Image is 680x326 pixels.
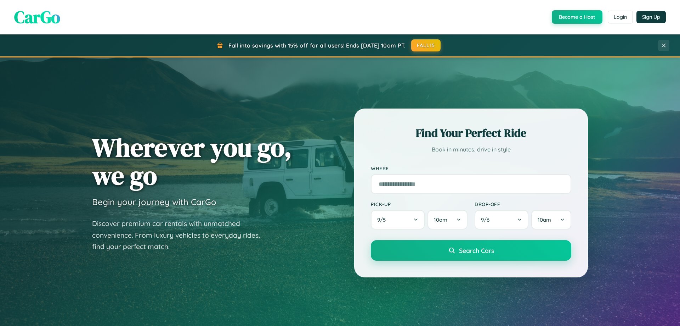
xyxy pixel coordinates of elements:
[371,165,571,171] label: Where
[459,247,494,254] span: Search Cars
[371,201,467,207] label: Pick-up
[14,5,60,29] span: CarGo
[92,218,269,253] p: Discover premium car rentals with unmatched convenience. From luxury vehicles to everyday rides, ...
[427,210,467,230] button: 10am
[608,11,633,23] button: Login
[538,216,551,223] span: 10am
[371,210,425,230] button: 9/5
[552,10,602,24] button: Become a Host
[228,42,406,49] span: Fall into savings with 15% off for all users! Ends [DATE] 10am PT.
[411,39,441,51] button: FALL15
[371,240,571,261] button: Search Cars
[636,11,666,23] button: Sign Up
[371,125,571,141] h2: Find Your Perfect Ride
[377,216,389,223] span: 9 / 5
[475,210,528,230] button: 9/6
[481,216,493,223] span: 9 / 6
[475,201,571,207] label: Drop-off
[92,197,216,207] h3: Begin your journey with CarGo
[434,216,447,223] span: 10am
[92,133,292,189] h1: Wherever you go, we go
[371,144,571,155] p: Book in minutes, drive in style
[531,210,571,230] button: 10am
